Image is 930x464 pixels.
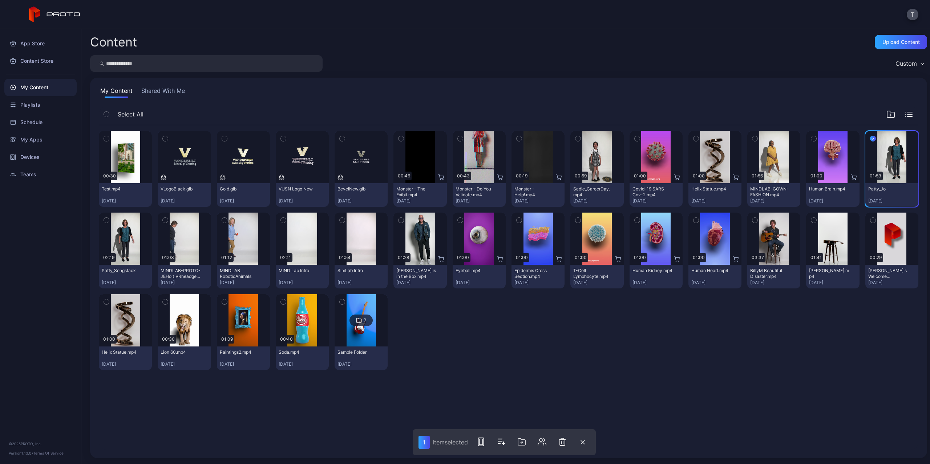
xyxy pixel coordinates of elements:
div: [DATE] [337,198,385,204]
div: My Content [4,79,77,96]
a: Terms Of Service [33,451,64,455]
div: SimLab Intro [337,268,377,274]
div: Helix Statue.mp4 [102,349,142,355]
button: T-Cell Lymphocyte.mp4[DATE] [570,265,623,288]
div: [DATE] [337,280,385,286]
div: [DATE] [691,198,739,204]
button: Covid-19 SARS Cov-2.mp4[DATE] [630,183,683,207]
button: [PERSON_NAME].mp4[DATE] [806,265,859,288]
div: Helix Statue.mp4 [691,186,731,192]
div: BillyM Silhouette.mp4 [809,268,849,279]
span: Select All [118,110,143,119]
div: Human Kidney.mp4 [632,268,672,274]
div: [DATE] [102,280,149,286]
div: David's Welcome Video.mp4 [868,268,908,279]
div: [DATE] [514,280,562,286]
div: [DATE] [750,280,797,286]
div: Test.mp4 [102,186,142,192]
a: My Apps [4,131,77,148]
div: VLogoBlack.glb [161,186,201,192]
button: [PERSON_NAME] is in the Box.mp4[DATE] [393,265,446,288]
div: © 2025 PROTO, Inc. [9,441,72,447]
div: [DATE] [220,280,267,286]
button: Monster - Do You Validate.mp4[DATE] [453,183,506,207]
button: Sample Folder[DATE] [335,346,388,370]
button: MINDLAB RoboticAnimals[DATE] [217,265,270,288]
div: MINDLAB-PROTO-JEHolt_VRheadgear_vB_2024-06-03-v01b.mp4 [161,268,201,279]
div: MINDLAB RoboticAnimals [220,268,260,279]
div: Epidermis Cross Section.mp4 [514,268,554,279]
div: [DATE] [573,198,620,204]
div: Monster - Help!.mp4 [514,186,554,198]
button: Eyeball.mp4[DATE] [453,265,506,288]
div: [DATE] [396,198,444,204]
div: [DATE] [868,198,915,204]
a: Content Store [4,52,77,70]
div: Sadie_CareerDay.mp4 [573,186,613,198]
button: BillyM Beautiful Disaster.mp4[DATE] [747,265,800,288]
div: [DATE] [514,198,562,204]
div: Content [90,36,137,48]
a: Schedule [4,114,77,131]
button: Helix Statue.mp4[DATE] [688,183,741,207]
button: Shared With Me [140,86,186,98]
button: Custom [892,55,927,72]
div: [DATE] [691,280,739,286]
div: Sample Folder [337,349,377,355]
div: [DATE] [161,361,208,367]
button: Helix Statue.mp4[DATE] [99,346,152,370]
div: [DATE] [750,198,797,204]
button: Human Heart.mp4[DATE] [688,265,741,288]
button: T [907,9,918,20]
div: [DATE] [573,280,620,286]
div: VUSN Logo New [279,186,319,192]
div: Playlists [4,96,77,114]
button: Gold.glb[DATE] [217,183,270,207]
button: MINDLAB-PROTO-JEHolt_VRheadgear_vB_[DATE]-v01b.mp4[DATE] [158,265,211,288]
div: Human Heart.mp4 [691,268,731,274]
div: Covid-19 SARS Cov-2.mp4 [632,186,672,198]
button: Lion 60.mp4[DATE] [158,346,211,370]
div: Paintings2.mp4 [220,349,260,355]
div: Eyeball.mp4 [456,268,496,274]
div: Teams [4,166,77,183]
div: Lion 60.mp4 [161,349,201,355]
div: [DATE] [809,198,856,204]
div: [DATE] [161,198,208,204]
div: Upload Content [882,39,920,45]
div: Soda.mp4 [279,349,319,355]
a: Devices [4,148,77,166]
button: Patty_Sengstack[DATE] [99,265,152,288]
button: Patty_Jo[DATE] [865,183,918,207]
button: My Content [99,86,134,98]
button: Human Brain.mp4[DATE] [806,183,859,207]
button: VLogoBlack.glb[DATE] [158,183,211,207]
div: T-Cell Lymphocyte.mp4 [573,268,613,279]
div: MINDLAB-GOWN-FASHION.mp4 [750,186,790,198]
div: item selected [433,439,468,446]
div: [DATE] [809,280,856,286]
button: Upload Content [875,35,927,49]
div: MIND Lab Intro [279,268,319,274]
button: Human Kidney.mp4[DATE] [630,265,683,288]
div: [DATE] [279,361,326,367]
button: Soda.mp4[DATE] [276,346,329,370]
button: Paintings2.mp4[DATE] [217,346,270,370]
button: Monster - Help!.mp4[DATE] [511,183,565,207]
div: BevelNew.glb [337,186,377,192]
button: MIND Lab Intro[DATE] [276,265,329,288]
button: VUSN Logo New[DATE] [276,183,329,207]
span: Version 1.13.0 • [9,451,33,455]
div: [DATE] [279,198,326,204]
button: Sadie_CareerDay.mp4[DATE] [570,183,623,207]
div: [DATE] [220,198,267,204]
div: Patty_Jo [868,186,908,192]
div: [DATE] [456,280,503,286]
div: [DATE] [220,361,267,367]
div: [DATE] [337,361,385,367]
div: [DATE] [632,280,680,286]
